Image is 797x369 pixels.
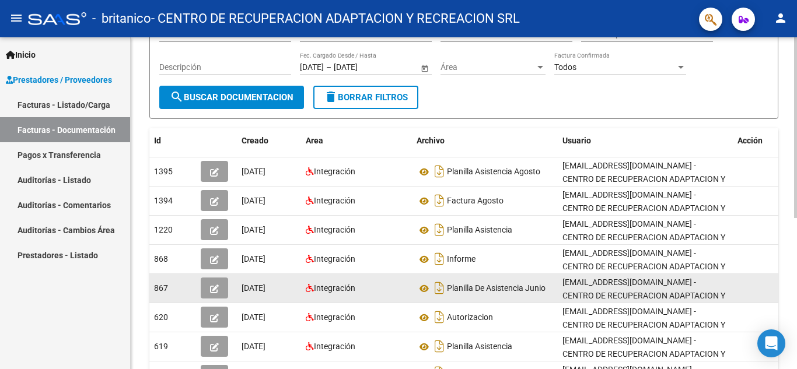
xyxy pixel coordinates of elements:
[6,73,112,86] span: Prestadores / Proveedores
[154,254,168,263] span: 868
[314,342,355,351] span: Integración
[170,92,293,103] span: Buscar Documentacion
[324,90,338,104] mat-icon: delete
[334,62,391,72] input: Fecha fin
[242,225,265,234] span: [DATE]
[170,90,184,104] mat-icon: search
[149,128,196,153] datatable-header-cell: Id
[242,136,268,145] span: Creado
[447,342,512,352] span: Planilla Asistencia
[733,128,791,153] datatable-header-cell: Acción
[432,162,447,181] i: Descargar documento
[447,196,504,206] span: Factura Agosto
[314,312,355,322] span: Integración
[242,283,265,293] span: [DATE]
[314,196,355,205] span: Integración
[432,191,447,210] i: Descargar documento
[314,225,355,234] span: Integración
[757,329,785,357] div: Open Intercom Messenger
[242,167,265,176] span: [DATE]
[306,136,323,145] span: Area
[417,136,445,145] span: Archivo
[432,279,447,297] i: Descargar documento
[447,226,512,235] span: Planilla Asistencia
[447,167,540,177] span: Planilla Asistencia Agosto
[447,284,546,293] span: Planilla De Asistencia Junio
[237,128,301,153] datatable-header-cell: Creado
[562,136,591,145] span: Usuario
[562,161,725,223] span: [EMAIL_ADDRESS][DOMAIN_NAME] - CENTRO DE RECUPERACION ADAPTACION Y RECREACION SRL CENTRO DE RECUP...
[558,128,733,153] datatable-header-cell: Usuario
[154,136,161,145] span: Id
[6,48,36,61] span: Inicio
[554,62,576,72] span: Todos
[432,337,447,356] i: Descargar documento
[301,128,412,153] datatable-header-cell: Area
[242,254,265,263] span: [DATE]
[447,255,476,264] span: Informe
[154,225,173,234] span: 1220
[300,62,324,72] input: Fecha inicio
[314,167,355,176] span: Integración
[412,128,558,153] datatable-header-cell: Archivo
[774,11,788,25] mat-icon: person
[562,248,725,311] span: [EMAIL_ADDRESS][DOMAIN_NAME] - CENTRO DE RECUPERACION ADAPTACION Y RECREACION SRL CENTRO DE RECUP...
[324,92,408,103] span: Borrar Filtros
[313,86,418,109] button: Borrar Filtros
[432,308,447,326] i: Descargar documento
[562,307,725,369] span: [EMAIL_ADDRESS][DOMAIN_NAME] - CENTRO DE RECUPERACION ADAPTACION Y RECREACION SRL CENTRO DE RECUP...
[154,312,168,322] span: 620
[447,313,493,322] span: Autorizacion
[9,11,23,25] mat-icon: menu
[154,342,168,351] span: 619
[432,249,447,268] i: Descargar documento
[432,220,447,239] i: Descargar documento
[154,196,173,205] span: 1394
[154,283,168,293] span: 867
[326,62,331,72] span: –
[92,6,151,31] span: - britanico
[159,86,304,109] button: Buscar Documentacion
[441,62,535,72] span: Área
[242,312,265,322] span: [DATE]
[737,136,763,145] span: Acción
[242,342,265,351] span: [DATE]
[562,277,725,340] span: [EMAIL_ADDRESS][DOMAIN_NAME] - CENTRO DE RECUPERACION ADAPTACION Y RECREACION SRL CENTRO DE RECUP...
[151,6,520,31] span: - CENTRO DE RECUPERACION ADAPTACION Y RECREACION SRL
[154,167,173,176] span: 1395
[562,219,725,282] span: [EMAIL_ADDRESS][DOMAIN_NAME] - CENTRO DE RECUPERACION ADAPTACION Y RECREACION SRL CENTRO DE RECUP...
[314,283,355,293] span: Integración
[562,190,725,252] span: [EMAIL_ADDRESS][DOMAIN_NAME] - CENTRO DE RECUPERACION ADAPTACION Y RECREACION SRL CENTRO DE RECUP...
[314,254,355,263] span: Integración
[418,62,431,74] button: Open calendar
[242,196,265,205] span: [DATE]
